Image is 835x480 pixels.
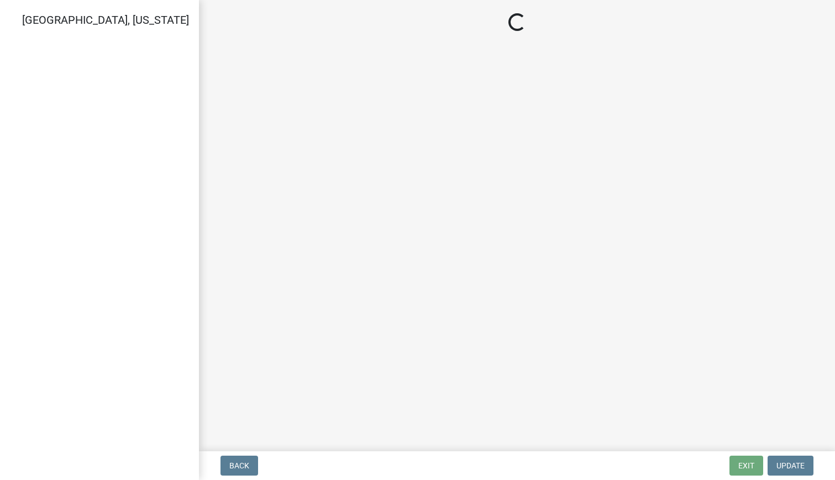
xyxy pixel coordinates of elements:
[220,456,258,476] button: Back
[22,13,189,27] span: [GEOGRAPHIC_DATA], [US_STATE]
[229,461,249,470] span: Back
[729,456,763,476] button: Exit
[776,461,805,470] span: Update
[768,456,813,476] button: Update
